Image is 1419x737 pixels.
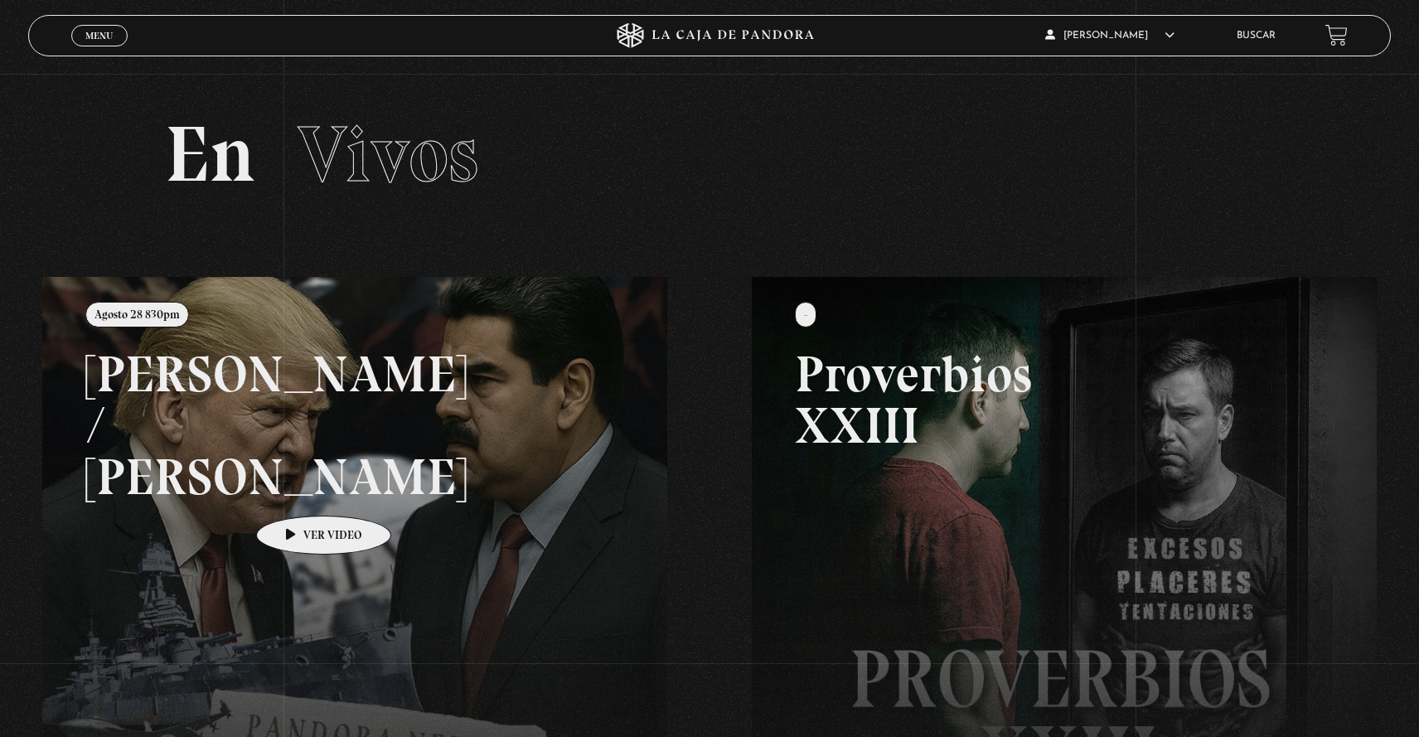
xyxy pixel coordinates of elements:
[298,107,478,201] span: Vivos
[1325,24,1348,46] a: View your shopping cart
[1237,31,1276,41] a: Buscar
[85,31,113,41] span: Menu
[165,115,1255,194] h2: En
[1045,31,1174,41] span: [PERSON_NAME]
[80,45,119,56] span: Cerrar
